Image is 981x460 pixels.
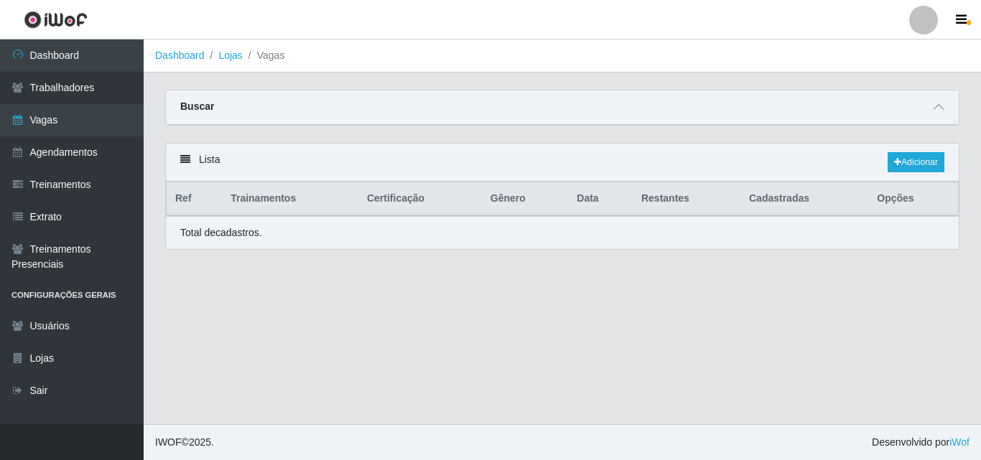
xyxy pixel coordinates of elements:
th: Certificação [358,182,482,216]
span: IWOF [155,436,182,448]
th: Data [568,182,633,216]
a: Adicionar [888,152,944,172]
th: Restantes [633,182,740,216]
th: Gênero [482,182,568,216]
th: Ref [167,182,223,216]
th: Opções [868,182,958,216]
li: Vagas [243,48,285,63]
span: © 2025 . [155,435,214,450]
div: Lista [166,144,959,182]
img: CoreUI Logo [24,11,88,29]
a: iWof [949,436,970,448]
a: Dashboard [155,50,205,61]
nav: breadcrumb [144,39,981,72]
p: Total de cadastros. [180,225,262,240]
th: Trainamentos [222,182,358,216]
th: Cadastradas [740,182,868,216]
span: Desenvolvido por [872,435,970,450]
a: Lojas [218,50,242,61]
strong: Buscar [180,100,214,112]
